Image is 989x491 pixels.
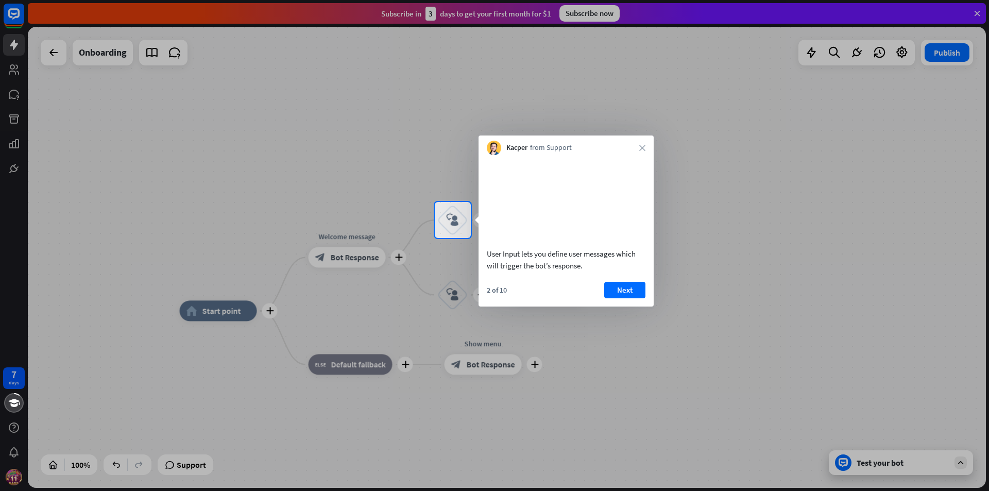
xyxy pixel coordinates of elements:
[8,4,39,35] button: Open LiveChat chat widget
[506,143,527,153] span: Kacper
[487,248,645,272] div: User Input lets you define user messages which will trigger the bot’s response.
[447,214,459,226] i: block_user_input
[530,143,572,153] span: from Support
[639,145,645,151] i: close
[604,282,645,298] button: Next
[487,285,507,295] div: 2 of 10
